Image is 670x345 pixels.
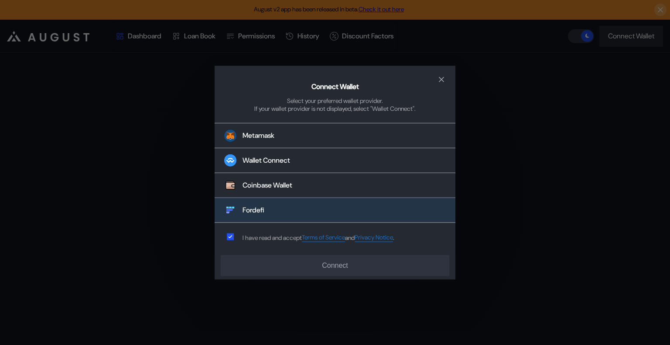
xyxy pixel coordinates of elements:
button: Wallet Connect [215,148,455,173]
div: I have read and accept . [243,233,394,242]
a: Terms of Service [302,233,345,242]
img: Fordefi [224,204,236,216]
div: Select your preferred wallet provider. [287,97,383,105]
div: Fordefi [243,206,264,215]
button: Metamask [215,123,455,148]
div: Coinbase Wallet [243,181,292,190]
button: FordefiFordefi [215,198,455,223]
button: close modal [434,72,448,86]
h2: Connect Wallet [311,82,359,91]
div: Metamask [243,131,274,140]
div: Wallet Connect [243,156,290,165]
button: Coinbase WalletCoinbase Wallet [215,173,455,198]
button: Connect [221,255,449,276]
span: and [345,234,355,242]
img: Coinbase Wallet [224,179,236,191]
a: Privacy Notice [355,233,393,242]
div: If your wallet provider is not displayed, select "Wallet Connect". [254,105,416,113]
